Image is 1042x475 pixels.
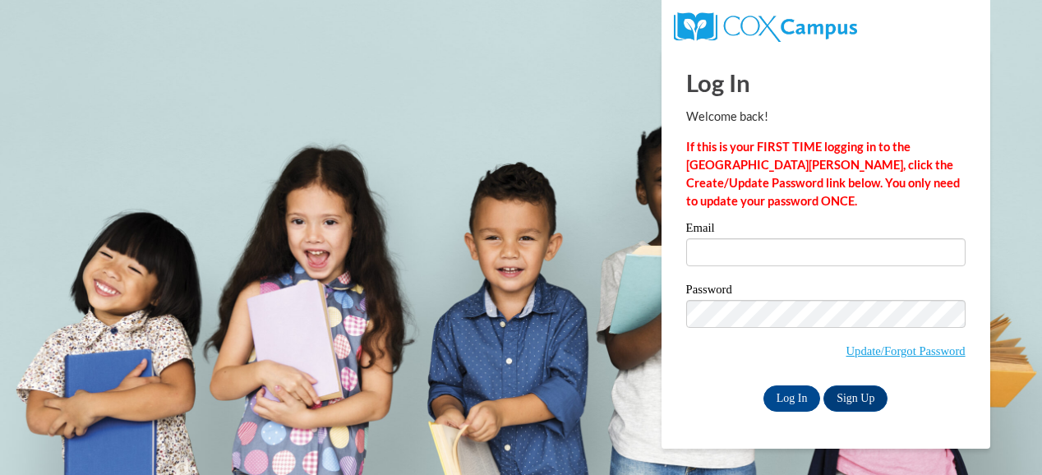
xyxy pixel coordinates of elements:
[686,108,966,126] p: Welcome back!
[686,66,966,99] h1: Log In
[674,19,857,33] a: COX Campus
[823,385,888,412] a: Sign Up
[686,222,966,238] label: Email
[763,385,821,412] input: Log In
[686,284,966,300] label: Password
[674,12,857,42] img: COX Campus
[846,344,966,357] a: Update/Forgot Password
[686,140,960,208] strong: If this is your FIRST TIME logging in to the [GEOGRAPHIC_DATA][PERSON_NAME], click the Create/Upd...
